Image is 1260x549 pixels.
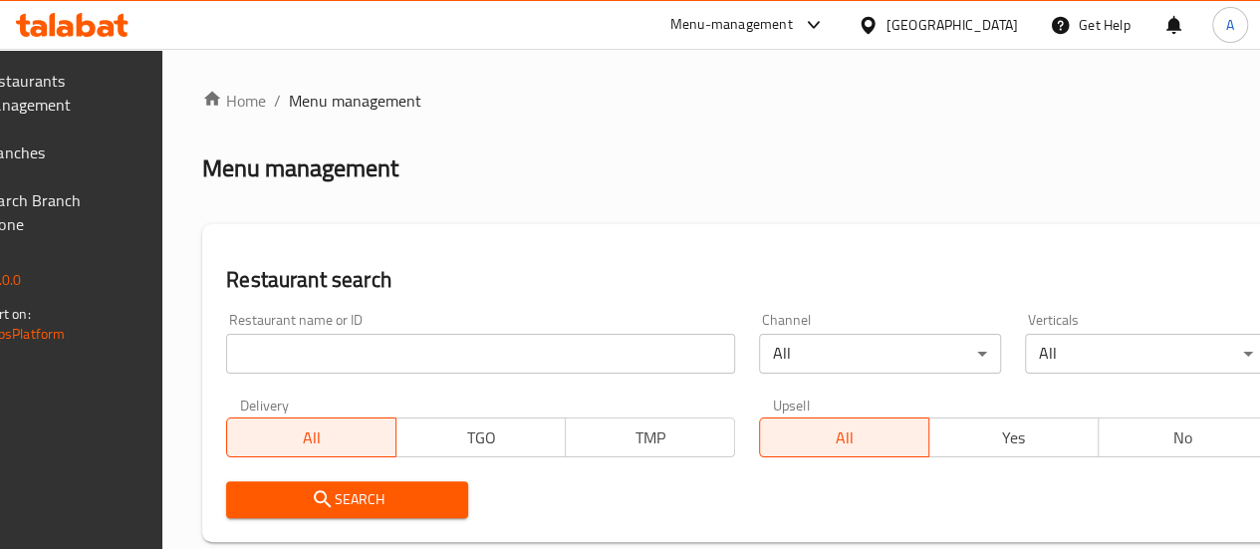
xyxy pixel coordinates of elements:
div: All [759,334,1001,374]
div: [GEOGRAPHIC_DATA] [886,14,1018,36]
button: Search [226,481,468,518]
span: TGO [404,423,558,452]
button: All [759,417,929,457]
button: TMP [565,417,735,457]
a: Home [202,89,266,113]
span: TMP [574,423,727,452]
button: Yes [928,417,1099,457]
span: All [768,423,921,452]
label: Delivery [240,398,290,412]
button: TGO [395,417,566,457]
button: All [226,417,396,457]
input: Search for restaurant name or ID.. [226,334,735,374]
span: A [1226,14,1234,36]
li: / [274,89,281,113]
span: Yes [937,423,1091,452]
label: Upsell [773,398,810,412]
span: All [235,423,388,452]
span: No [1107,423,1260,452]
span: Search [242,487,452,512]
h2: Menu management [202,152,398,184]
span: Menu management [289,89,421,113]
div: Menu-management [670,13,793,37]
